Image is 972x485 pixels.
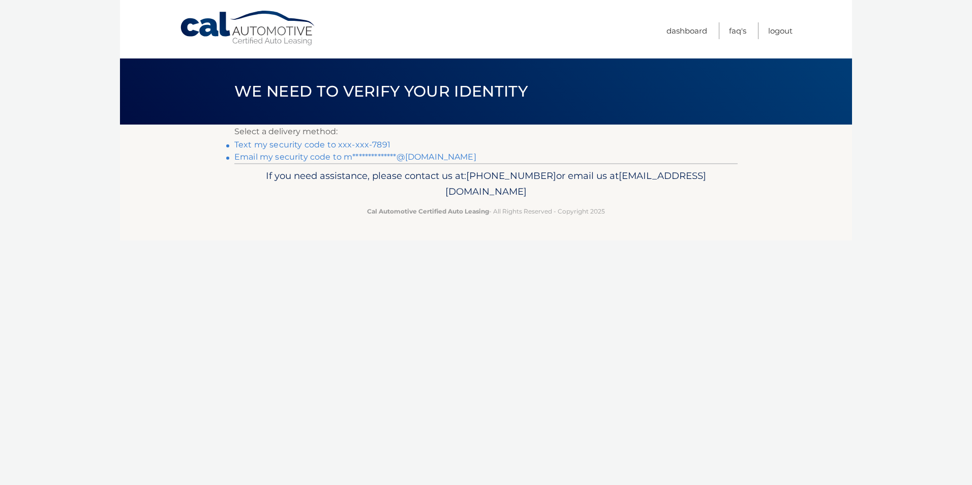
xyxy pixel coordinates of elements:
[234,125,738,139] p: Select a delivery method:
[666,22,707,39] a: Dashboard
[234,140,390,149] a: Text my security code to xxx-xxx-7891
[234,82,528,101] span: We need to verify your identity
[768,22,793,39] a: Logout
[466,170,556,181] span: [PHONE_NUMBER]
[241,168,731,200] p: If you need assistance, please contact us at: or email us at
[367,207,489,215] strong: Cal Automotive Certified Auto Leasing
[729,22,746,39] a: FAQ's
[241,206,731,217] p: - All Rights Reserved - Copyright 2025
[179,10,317,46] a: Cal Automotive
